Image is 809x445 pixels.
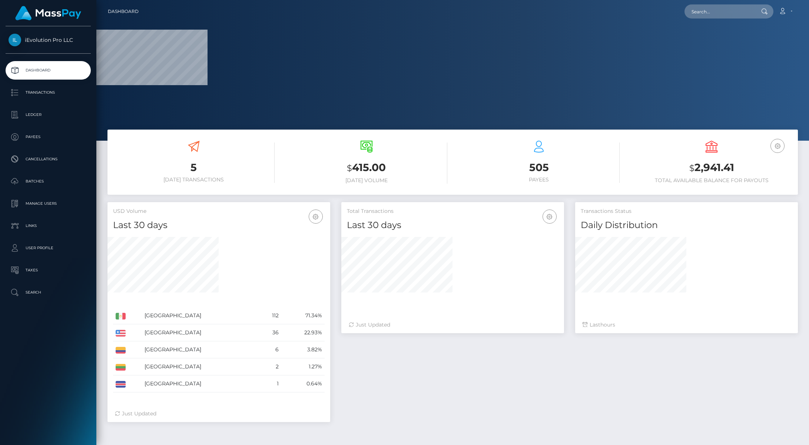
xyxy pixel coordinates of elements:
td: [GEOGRAPHIC_DATA] [142,341,259,358]
img: MX.png [116,313,126,319]
td: 6 [259,341,281,358]
a: User Profile [6,239,91,257]
a: Manage Users [6,194,91,213]
p: Payees [9,131,88,143]
h5: USD Volume [113,208,325,215]
span: iEvolution Pro LLC [6,37,91,43]
a: Taxes [6,261,91,280]
td: [GEOGRAPHIC_DATA] [142,307,259,324]
h3: 415.00 [286,160,447,175]
p: Manage Users [9,198,88,209]
td: 36 [259,324,281,341]
p: User Profile [9,242,88,254]
td: 22.93% [281,324,325,341]
p: Dashboard [9,65,88,76]
td: 112 [259,307,281,324]
div: Last hours [583,321,790,329]
small: $ [347,163,352,173]
td: 71.34% [281,307,325,324]
div: Just Updated [115,410,323,418]
a: Search [6,283,91,302]
h6: Total Available Balance for Payouts [631,177,792,184]
img: iEvolution Pro LLC [9,34,21,46]
small: $ [689,163,694,173]
a: Transactions [6,83,91,102]
a: Dashboard [6,61,91,80]
h4: Last 30 days [347,219,558,232]
p: Cancellations [9,154,88,165]
div: Just Updated [349,321,557,329]
h6: Payees [458,177,620,183]
a: Links [6,217,91,235]
p: Taxes [9,265,88,276]
td: 2 [259,358,281,375]
h3: 505 [458,160,620,175]
td: 1.27% [281,358,325,375]
a: Batches [6,172,91,191]
p: Search [9,287,88,298]
h3: 5 [113,160,275,175]
a: Payees [6,128,91,146]
td: [GEOGRAPHIC_DATA] [142,375,259,392]
h5: Transactions Status [581,208,792,215]
p: Batches [9,176,88,187]
img: CR.png [116,381,126,388]
img: LT.png [116,364,126,371]
h4: Last 30 days [113,219,325,232]
h4: Daily Distribution [581,219,792,232]
h6: [DATE] Volume [286,177,447,184]
img: MassPay Logo [15,6,81,20]
td: [GEOGRAPHIC_DATA] [142,358,259,375]
td: 1 [259,375,281,392]
h6: [DATE] Transactions [113,177,275,183]
input: Search... [684,4,754,19]
a: Ledger [6,106,91,124]
a: Dashboard [108,4,139,19]
td: 0.64% [281,375,325,392]
h3: 2,941.41 [631,160,792,175]
img: US.png [116,330,126,337]
img: CO.png [116,347,126,354]
h5: Total Transactions [347,208,558,215]
a: Cancellations [6,150,91,168]
p: Transactions [9,87,88,98]
td: [GEOGRAPHIC_DATA] [142,324,259,341]
p: Ledger [9,109,88,120]
td: 3.82% [281,341,325,358]
p: Links [9,220,88,231]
